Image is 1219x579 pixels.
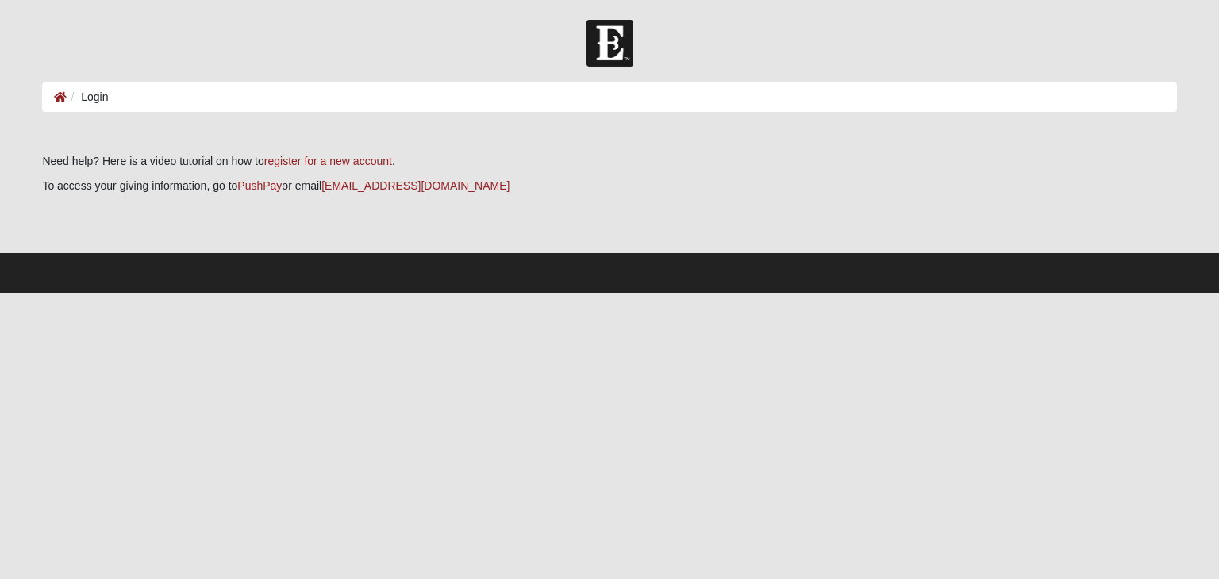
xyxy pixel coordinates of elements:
[67,89,108,105] li: Login
[321,179,510,192] a: [EMAIL_ADDRESS][DOMAIN_NAME]
[264,155,392,167] a: register for a new account
[237,179,282,192] a: PushPay
[42,178,1176,194] p: To access your giving information, go to or email
[586,20,633,67] img: Church of Eleven22 Logo
[42,153,1176,170] p: Need help? Here is a video tutorial on how to .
